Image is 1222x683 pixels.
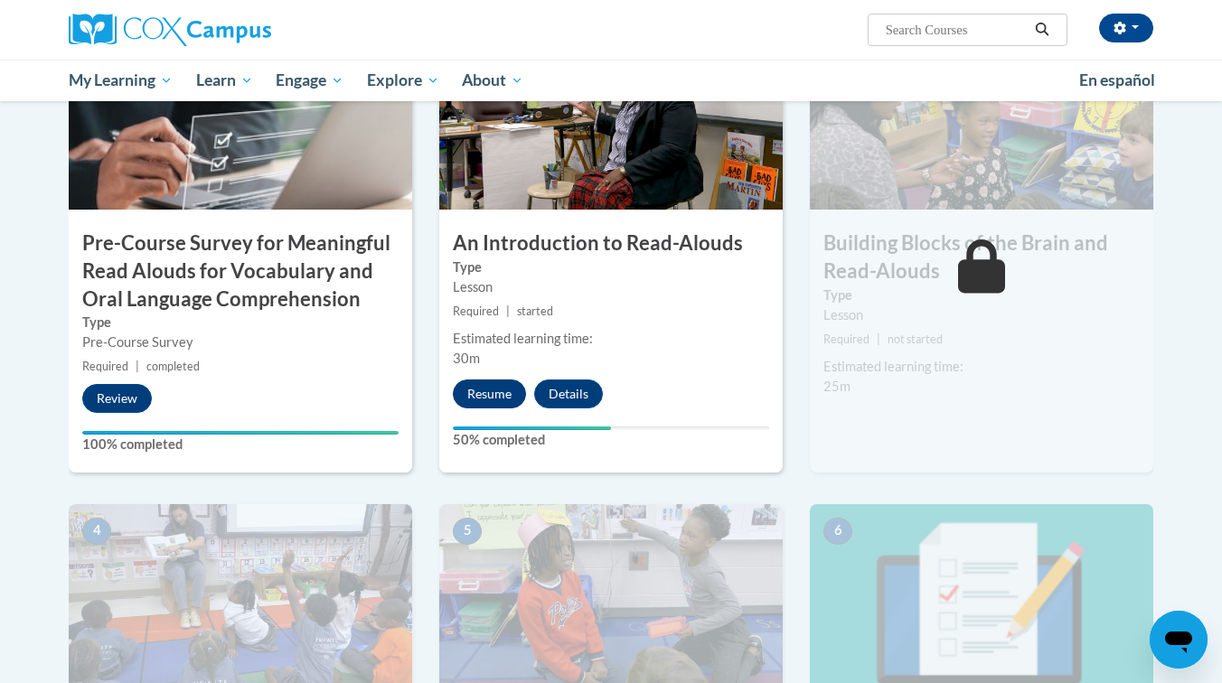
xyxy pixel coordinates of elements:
[42,60,1180,101] div: Main menu
[196,70,253,91] span: Learn
[82,313,399,332] label: Type
[82,435,399,454] label: 100% completed
[264,60,355,101] a: Engage
[453,329,769,349] div: Estimated learning time:
[82,384,152,413] button: Review
[823,332,869,346] span: Required
[82,332,399,352] div: Pre-Course Survey
[82,360,128,373] span: Required
[888,332,943,346] span: not started
[69,14,271,46] img: Cox Campus
[355,60,451,101] a: Explore
[453,257,769,277] label: Type
[184,60,265,101] a: Learn
[453,351,480,366] span: 30m
[69,70,173,91] span: My Learning
[810,29,1153,210] img: Course Image
[884,19,1029,41] input: Search Courses
[453,379,526,408] button: Resume
[534,379,603,408] button: Details
[506,304,510,318] span: |
[823,305,1140,325] div: Lesson
[451,60,536,101] a: About
[453,304,499,318] span: Required
[810,229,1153,285] h3: Building Blocks of the Brain and Read-Alouds
[1067,61,1167,99] a: En español
[823,379,851,394] span: 25m
[453,277,769,297] div: Lesson
[462,70,523,91] span: About
[146,360,200,373] span: completed
[823,285,1140,305] label: Type
[1099,14,1153,42] button: Account Settings
[1079,70,1155,89] span: En español
[453,430,769,450] label: 50% completed
[136,360,139,373] span: |
[823,357,1140,377] div: Estimated learning time:
[823,518,852,545] span: 6
[453,518,482,545] span: 5
[57,60,184,101] a: My Learning
[877,332,880,346] span: |
[517,304,553,318] span: started
[69,14,412,46] a: Cox Campus
[1029,19,1056,41] button: Search
[69,29,412,210] img: Course Image
[1150,611,1208,669] iframe: Button to launch messaging window
[276,70,343,91] span: Engage
[82,518,111,545] span: 4
[439,229,783,257] h3: An Introduction to Read-Alouds
[453,426,611,430] div: Your progress
[367,70,439,91] span: Explore
[69,229,412,313] h3: Pre-Course Survey for Meaningful Read Alouds for Vocabulary and Oral Language Comprehension
[439,29,783,210] img: Course Image
[82,431,399,435] div: Your progress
